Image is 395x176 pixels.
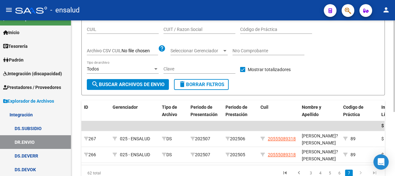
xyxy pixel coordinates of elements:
[223,100,258,121] datatable-header-cell: Periodo de Prestación
[341,100,379,121] datatable-header-cell: Codigo de Práctica
[120,136,150,141] span: 025 - ENSALUD
[343,105,364,117] span: Codigo de Práctica
[3,84,61,91] span: Prestadores / Proveedores
[178,82,224,87] span: Borrar Filtros
[121,48,158,54] input: Archivo CSV CUIL
[260,105,268,110] span: Cuil
[191,151,220,158] div: 202507
[373,154,389,170] div: Open Intercom Messenger
[191,105,218,117] span: Periodo de Presentación
[158,45,166,52] mat-icon: help
[113,105,138,110] span: Gerenciador
[225,135,255,143] div: 202506
[302,149,338,162] span: [PERSON_NAME]?[PERSON_NAME]
[350,152,356,157] span: 89
[170,48,222,54] span: Seleccionar Gerenciador
[191,135,220,143] div: 202507
[159,100,188,121] datatable-header-cell: Tipo de Archivo
[162,105,177,117] span: Tipo de Archivo
[248,66,291,73] span: Mostrar totalizadores
[188,100,223,121] datatable-header-cell: Periodo de Presentación
[91,80,99,88] mat-icon: search
[302,105,321,117] span: Nombre y Apellido
[5,6,13,14] mat-icon: menu
[110,100,159,121] datatable-header-cell: Gerenciador
[3,56,24,63] span: Padrón
[81,100,110,121] datatable-header-cell: ID
[3,43,28,50] span: Tesorería
[87,66,99,71] span: Todos
[3,29,19,36] span: Inicio
[84,105,88,110] span: ID
[174,79,229,90] button: Borrar Filtros
[84,151,107,158] div: 266
[87,48,121,53] span: Archivo CSV CUIL
[91,82,164,87] span: Buscar Archivos de Envio
[84,135,107,143] div: 267
[3,98,54,105] span: Explorador de Archivos
[50,3,80,17] span: - ensalud
[162,135,185,143] div: DS
[350,136,356,141] span: 89
[382,6,390,14] mat-icon: person
[268,136,296,141] span: 20555089318
[225,151,255,158] div: 202505
[258,100,299,121] datatable-header-cell: Cuil
[268,152,296,157] span: 20555089318
[120,152,150,157] span: 025 - ENSALUD
[299,100,341,121] datatable-header-cell: Nombre y Apellido
[3,70,62,77] span: Integración (discapacidad)
[302,133,338,146] span: [PERSON_NAME]?[PERSON_NAME]
[178,80,186,88] mat-icon: delete
[87,79,169,90] button: Buscar Archivos de Envio
[162,151,185,158] div: DS
[225,105,247,117] span: Periodo de Prestación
